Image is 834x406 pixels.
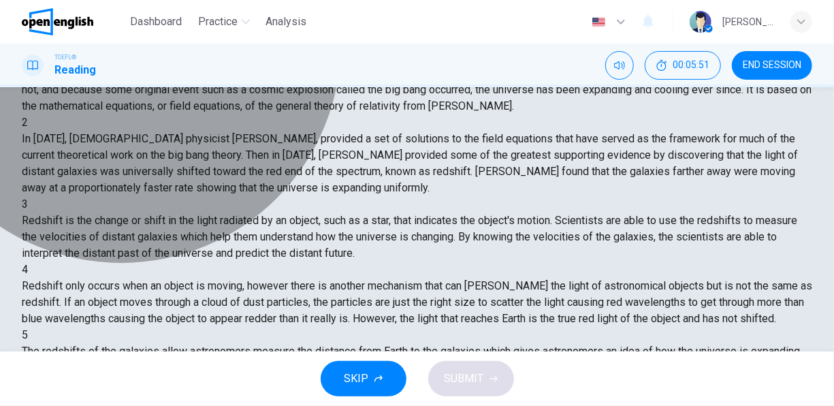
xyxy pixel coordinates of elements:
[22,327,812,343] div: 5
[125,10,187,34] button: Dashboard
[645,51,721,80] div: Hide
[22,8,125,35] a: OpenEnglish logo
[198,14,238,30] span: Practice
[22,132,798,194] span: In [DATE], [DEMOGRAPHIC_DATA] physicist [PERSON_NAME], provided a set of solutions to the field e...
[22,279,812,325] span: Redshift only occurs when an object is moving, however there is another mechanism that can [PERSO...
[645,51,721,80] button: 00:05:51
[266,14,307,30] span: Analysis
[193,10,255,34] button: Practice
[54,62,96,78] h1: Reading
[22,8,93,35] img: OpenEnglish logo
[732,51,812,80] button: END SESSION
[722,14,774,30] div: [PERSON_NAME]
[673,60,709,71] span: 00:05:51
[22,345,800,390] span: The redshifts of the galaxies allow astronomers measure the distance from Earth to the galaxies w...
[690,11,711,33] img: Profile picture
[605,51,634,80] div: Mute
[22,196,812,213] div: 3
[22,262,812,278] div: 4
[130,14,182,30] span: Dashboard
[22,114,812,131] div: 2
[261,10,312,34] button: Analysis
[743,60,801,71] span: END SESSION
[344,369,369,388] span: SKIP
[54,52,76,62] span: TOEFL®
[22,214,797,260] span: Redshift is the change or shift in the light radiated by an object, such as a star, that indicate...
[590,17,607,27] img: en
[22,67,812,112] span: The currently accepted explanation of the beginning of the universe is the big bang theory. This ...
[321,361,406,396] button: SKIP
